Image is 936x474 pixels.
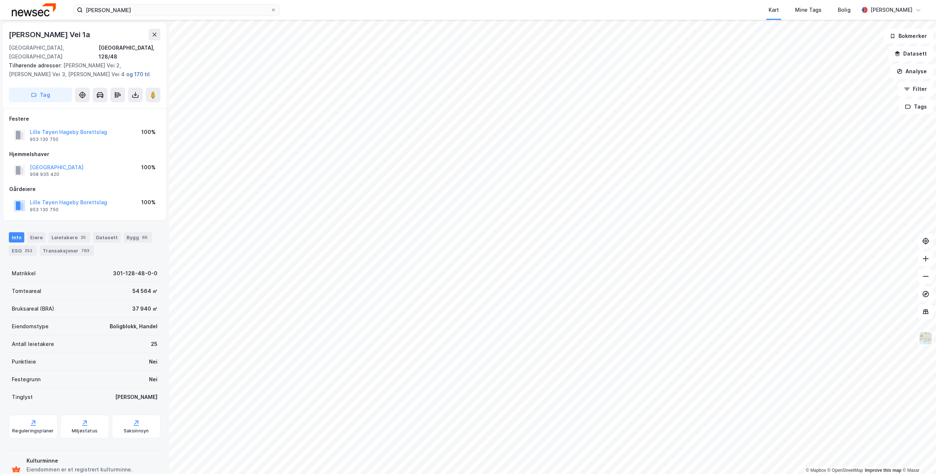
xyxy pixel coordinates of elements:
div: Antall leietakere [12,340,54,349]
button: Datasett [888,46,933,61]
button: Tags [899,99,933,114]
div: Bygg [124,232,152,243]
div: 252 [23,247,34,254]
div: Info [9,232,24,243]
div: Kart [769,6,779,14]
div: Nei [149,357,157,366]
button: Filter [898,82,933,96]
div: Kontrollprogram for chat [899,439,936,474]
div: 793 [80,247,91,254]
div: Reguleringsplaner [12,428,54,434]
div: Leietakere [49,232,90,243]
div: [GEOGRAPHIC_DATA], [GEOGRAPHIC_DATA] [9,43,99,61]
div: 25 [151,340,157,349]
div: Eiere [27,232,46,243]
div: Tinglyst [12,393,33,402]
div: Datasett [93,232,121,243]
div: 953 130 750 [30,137,58,142]
div: [PERSON_NAME] Vei 2, [PERSON_NAME] Vei 3, [PERSON_NAME] Vei 4 [9,61,155,79]
div: Festere [9,114,160,123]
div: Saksinnsyn [124,428,149,434]
div: [PERSON_NAME] Vei 1a [9,29,92,40]
div: [PERSON_NAME] [871,6,912,14]
div: Kulturminne [26,456,157,465]
a: OpenStreetMap [827,468,863,473]
div: Transaksjoner [40,245,94,256]
div: 953 130 750 [30,207,58,213]
div: Hjemmelshaver [9,150,160,159]
div: 100% [141,128,156,137]
div: 65 [141,234,149,241]
iframe: Chat Widget [899,439,936,474]
img: newsec-logo.f6e21ccffca1b3a03d2d.png [12,3,56,16]
div: Nei [149,375,157,384]
button: Analyse [890,64,933,79]
div: Festegrunn [12,375,40,384]
div: Bolig [838,6,851,14]
input: Søk på adresse, matrikkel, gårdeiere, leietakere eller personer [83,4,270,15]
div: Miljøstatus [72,428,97,434]
div: 100% [141,163,156,172]
div: ESG [9,245,37,256]
div: [PERSON_NAME] [115,393,157,402]
a: Improve this map [865,468,901,473]
div: Punktleie [12,357,36,366]
div: Bruksareal (BRA) [12,304,54,313]
div: 54 564 ㎡ [132,287,157,296]
img: Z [919,331,933,345]
span: Tilhørende adresser: [9,62,63,68]
button: Bokmerker [883,29,933,43]
div: [GEOGRAPHIC_DATA], 128/48 [99,43,160,61]
div: Mine Tags [795,6,822,14]
button: Tag [9,88,72,102]
a: Mapbox [806,468,826,473]
div: Matrikkel [12,269,36,278]
div: 25 [79,234,87,241]
div: 958 935 420 [30,171,59,177]
div: 100% [141,198,156,207]
div: Boligblokk, Handel [110,322,157,331]
div: Tomteareal [12,287,41,296]
div: 301-128-48-0-0 [113,269,157,278]
div: 37 940 ㎡ [132,304,157,313]
div: Eiendomstype [12,322,49,331]
div: Gårdeiere [9,185,160,194]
